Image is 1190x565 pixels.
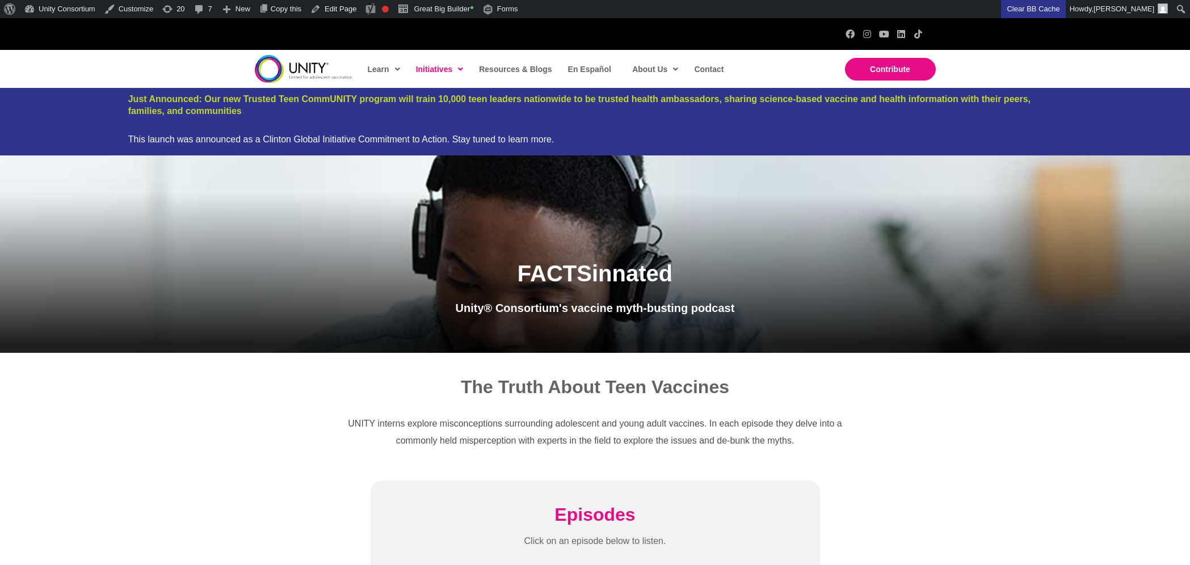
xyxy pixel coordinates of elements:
div: This launch was announced as a Clinton Global Initiative Commitment to Action. Stay tuned to lear... [128,134,1062,145]
span: FACTSinnated [518,261,672,286]
span: En Español [568,65,611,74]
p: UNITY interns explore misconceptions surrounding adolescent and young adult vaccines. In each epi... [345,415,846,449]
a: YouTube [880,29,889,39]
span: The Truth About Teen Vaccines [461,377,729,397]
span: About Us [632,61,678,78]
div: Focus keyphrase not set [382,6,389,12]
a: LinkedIn [897,29,906,39]
span: Episodes [554,504,635,525]
span: [PERSON_NAME] [1094,5,1154,13]
a: Facebook [846,29,855,39]
span: Learn [368,61,400,78]
a: Contact [688,56,728,82]
a: About Us [626,56,683,82]
span: Resources & Blogs [479,65,552,74]
a: Contribute [845,58,936,81]
img: unity-logo-dark [255,55,352,83]
p: Click on an episode below to listen. [393,533,797,550]
span: Contact [694,65,724,74]
a: En Español [562,56,616,82]
p: Unity® Consortium's vaccine myth-busting podcast [361,298,830,319]
span: Contribute [870,65,910,74]
a: Just Announced: Our new Trusted Teen CommUNITY program will train 10,000 teen leaders nationwide ... [128,94,1031,116]
a: Resources & Blogs [473,56,556,82]
span: • [470,2,473,14]
a: TikTok [914,29,923,39]
span: Initiatives [416,61,464,78]
a: Instagram [863,29,872,39]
